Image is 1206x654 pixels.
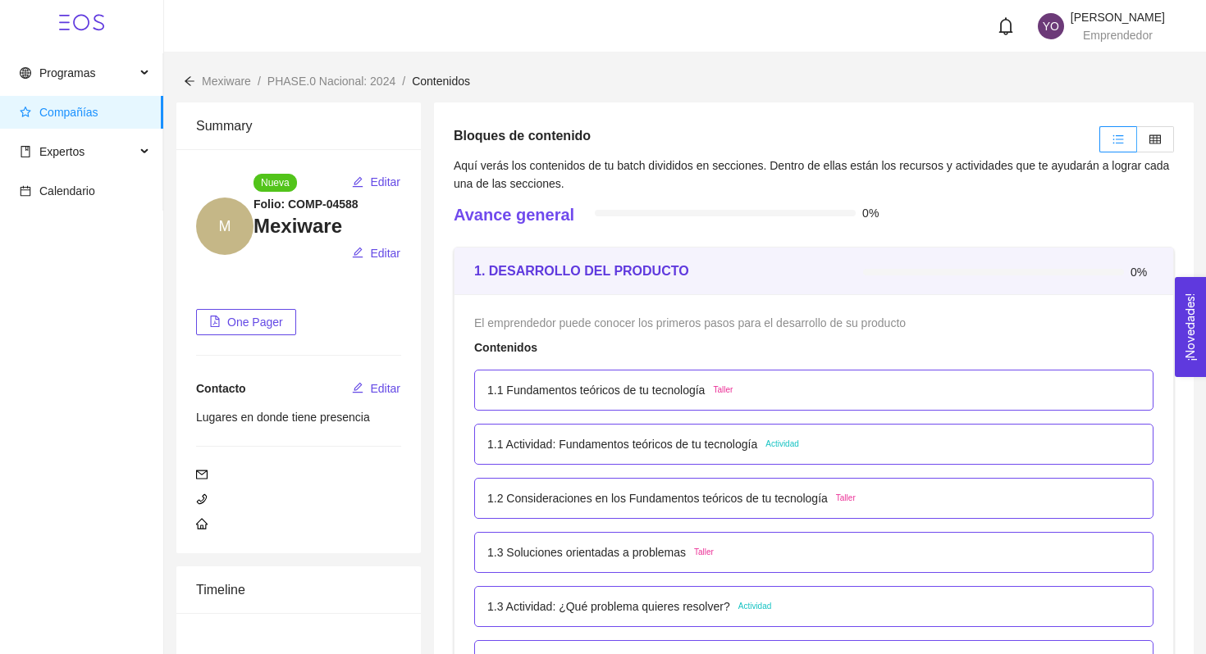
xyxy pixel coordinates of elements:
strong: Contenidos [474,341,537,354]
span: edit [352,176,363,189]
span: table [1149,134,1161,145]
p: 1.1 Fundamentos teóricos de tu tecnología [487,381,705,399]
span: PHASE.0 Nacional: 2024 [267,75,395,88]
span: Calendario [39,184,95,198]
button: Open Feedback Widget [1175,277,1206,377]
span: M [219,198,231,255]
span: mail [196,469,208,480]
h4: Avance general [454,203,574,226]
span: file-pdf [209,316,221,329]
span: Contacto [196,382,246,395]
p: 1.1 Actividad: Fundamentos teóricos de tu tecnología [487,435,757,453]
span: Taller [836,492,856,505]
button: editEditar [351,169,401,195]
span: YO [1043,13,1059,39]
span: home [196,518,208,529]
div: Timeline [196,566,401,613]
span: calendar [20,185,31,197]
strong: Folio: COMP-04588 [254,198,359,211]
span: phone [196,493,208,505]
span: 0% [1131,266,1153,278]
span: [PERSON_NAME] [1071,11,1165,24]
span: bell [997,17,1015,35]
div: Summary [196,102,401,149]
h3: Mexiware [254,213,401,239]
span: Mexiware [202,75,251,88]
span: One Pager [227,313,283,331]
p: 1.3 Soluciones orientadas a problemas [487,543,686,561]
span: Editar [370,379,400,397]
span: 0% [862,207,885,219]
span: edit [352,247,363,260]
span: Actividad [765,438,799,451]
span: Editar [370,244,400,262]
span: Compañías [39,106,98,119]
h5: Bloques de contenido [454,126,591,146]
span: edit [352,382,363,395]
span: / [258,75,261,88]
span: Nueva [254,174,297,192]
span: Aquí verás los contenidos de tu batch divididos en secciones. Dentro de ellas están los recursos ... [454,159,1169,190]
span: Programas [39,66,95,79]
button: editEditar [351,240,401,266]
button: file-pdfOne Pager [196,309,296,335]
span: Lugares en donde tiene presencia [196,411,370,424]
span: Emprendedor [1083,29,1153,42]
p: 1.2 Consideraciones en los Fundamentos teóricos de tu tecnología [487,489,828,507]
span: star [20,107,31,118]
button: editEditar [351,375,401,402]
span: Taller [713,384,733,397]
span: Editar [370,173,400,191]
span: unordered-list [1112,134,1124,145]
span: Actividad [738,600,772,613]
span: Expertos [39,145,85,158]
span: arrow-left [184,75,195,87]
span: Contenidos [412,75,470,88]
strong: 1. DESARROLLO DEL PRODUCTO [474,264,689,278]
span: / [402,75,405,88]
span: Taller [694,546,714,559]
span: book [20,146,31,157]
p: 1.3 Actividad: ¿Qué problema quieres resolver? [487,597,730,615]
span: global [20,67,31,79]
span: El emprendedor puede conocer los primeros pasos para el desarrollo de su producto [474,316,906,329]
